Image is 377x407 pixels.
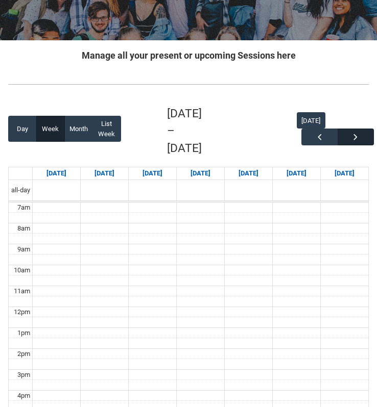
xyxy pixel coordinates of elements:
[8,48,369,62] h2: Manage all your present or upcoming Sessions here
[92,116,121,142] button: List Week
[12,265,32,275] div: 10am
[12,286,32,296] div: 11am
[15,391,32,401] div: 4pm
[9,185,32,195] span: all-day
[15,349,32,359] div: 2pm
[36,116,65,142] button: Week
[338,129,374,145] button: Next Week
[8,81,369,87] img: REDU_GREY_LINE
[15,370,32,380] div: 3pm
[237,167,261,180] a: Go to August 28, 2025
[167,105,209,157] h2: [DATE] – [DATE]
[15,202,32,213] div: 7am
[44,167,68,180] a: Go to August 24, 2025
[140,167,164,180] a: Go to August 26, 2025
[301,129,338,145] button: Previous Week
[15,244,32,255] div: 9am
[92,167,116,180] a: Go to August 25, 2025
[15,223,32,234] div: 8am
[333,167,357,180] a: Go to August 30, 2025
[12,307,32,317] div: 12pm
[297,112,325,129] button: [DATE]
[64,116,93,142] button: Month
[15,328,32,338] div: 1pm
[188,167,213,180] a: Go to August 27, 2025
[285,167,309,180] a: Go to August 29, 2025
[8,116,37,142] button: Day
